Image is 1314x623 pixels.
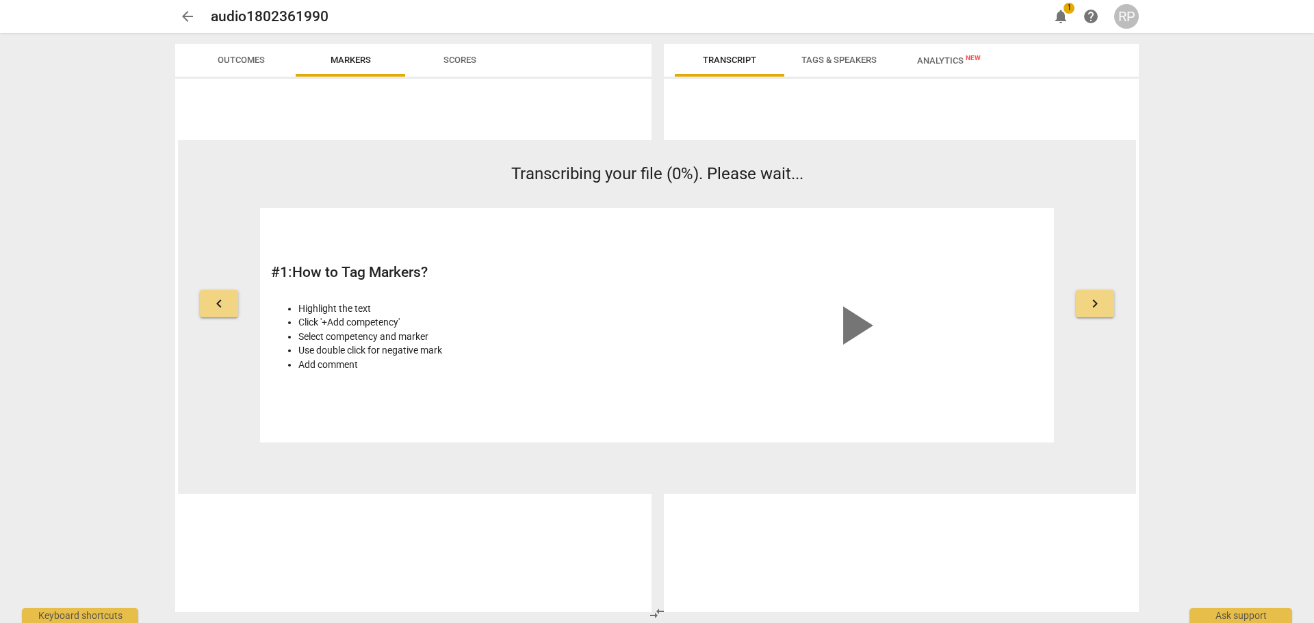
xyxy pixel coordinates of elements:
[1083,8,1099,25] span: help
[966,54,981,62] span: New
[298,315,649,330] li: Click '+Add competency'
[298,343,649,358] li: Use double click for negative mark
[298,302,649,316] li: Highlight the text
[211,295,227,312] span: keyboard_arrow_left
[1053,8,1069,25] span: notifications
[211,8,328,25] h2: audio1802361990
[703,55,756,65] span: Transcript
[801,55,877,65] span: Tags & Speakers
[1064,3,1074,14] span: 1
[917,55,981,66] span: Analytics
[22,608,138,623] div: Keyboard shortcuts
[179,8,196,25] span: arrow_back
[1048,4,1073,29] button: Notifications
[443,55,476,65] span: Scores
[511,164,803,183] span: Transcribing your file (0%). Please wait...
[1079,4,1103,29] a: Help
[298,330,649,344] li: Select competency and marker
[821,293,887,358] span: play_arrow
[1189,608,1292,623] div: Ask support
[1087,295,1103,312] span: keyboard_arrow_right
[1114,4,1139,29] button: RP
[218,55,265,65] span: Outcomes
[298,358,649,372] li: Add comment
[271,264,649,281] h2: # 1 : How to Tag Markers?
[331,55,371,65] span: Markers
[649,605,665,622] span: compare_arrows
